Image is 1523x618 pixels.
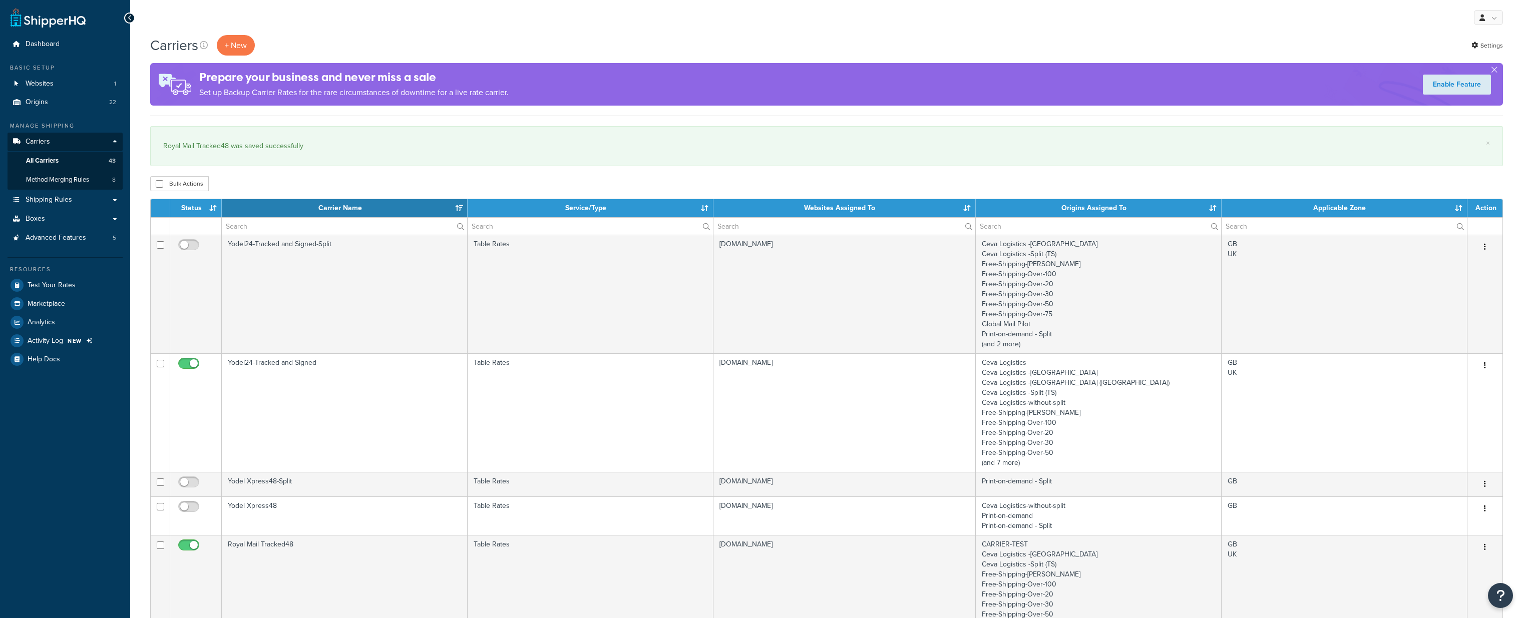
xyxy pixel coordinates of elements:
[28,318,55,327] span: Analytics
[8,133,123,190] li: Carriers
[199,69,509,86] h4: Prepare your business and never miss a sale
[468,353,713,472] td: Table Rates
[8,93,123,112] a: Origins 22
[1222,218,1467,235] input: Search
[8,229,123,247] li: Advanced Features
[8,191,123,209] a: Shipping Rules
[976,218,1221,235] input: Search
[26,80,54,88] span: Websites
[222,218,467,235] input: Search
[713,496,975,535] td: [DOMAIN_NAME]
[713,235,975,353] td: [DOMAIN_NAME]
[163,139,1490,153] div: Royal Mail Tracked48 was saved successfully
[8,64,123,72] div: Basic Setup
[8,152,123,170] a: All Carriers 43
[26,98,48,107] span: Origins
[222,353,468,472] td: Yodel24-Tracked and Signed
[976,353,1222,472] td: Ceva Logistics Ceva Logistics -[GEOGRAPHIC_DATA] Ceva Logistics -[GEOGRAPHIC_DATA] ([GEOGRAPHIC_D...
[26,157,59,165] span: All Carriers
[468,199,713,217] th: Service/Type: activate to sort column ascending
[112,176,116,184] span: 8
[1222,235,1467,353] td: GB UK
[26,138,50,146] span: Carriers
[150,63,199,106] img: ad-rules-rateshop-fe6ec290ccb7230408bd80ed9643f0289d75e0ffd9eb532fc0e269fcd187b520.png
[8,276,123,294] a: Test Your Rates
[976,472,1222,496] td: Print-on-demand - Split
[150,176,209,191] button: Bulk Actions
[8,122,123,130] div: Manage Shipping
[8,313,123,331] a: Analytics
[109,98,116,107] span: 22
[68,337,82,345] span: NEW
[222,235,468,353] td: Yodel24-Tracked and Signed-Split
[8,133,123,151] a: Carriers
[8,171,123,189] li: Method Merging Rules
[1488,583,1513,608] button: Open Resource Center
[26,215,45,223] span: Boxes
[1222,199,1467,217] th: Applicable Zone: activate to sort column ascending
[713,199,975,217] th: Websites Assigned To: activate to sort column ascending
[468,496,713,535] td: Table Rates
[170,199,222,217] th: Status: activate to sort column ascending
[114,80,116,88] span: 1
[8,93,123,112] li: Origins
[8,35,123,54] a: Dashboard
[28,355,60,364] span: Help Docs
[1222,496,1467,535] td: GB
[468,218,713,235] input: Search
[713,472,975,496] td: [DOMAIN_NAME]
[217,35,255,56] button: + New
[8,75,123,93] li: Websites
[113,234,116,242] span: 5
[8,171,123,189] a: Method Merging Rules 8
[8,152,123,170] li: All Carriers
[713,218,975,235] input: Search
[976,235,1222,353] td: Ceva Logistics -[GEOGRAPHIC_DATA] Ceva Logistics -Split (TS) Free-Shipping-[PERSON_NAME] Free-Shi...
[976,199,1222,217] th: Origins Assigned To: activate to sort column ascending
[1486,139,1490,147] a: ×
[468,235,713,353] td: Table Rates
[1222,353,1467,472] td: GB UK
[8,265,123,274] div: Resources
[150,36,198,55] h1: Carriers
[222,496,468,535] td: Yodel Xpress48
[199,86,509,100] p: Set up Backup Carrier Rates for the rare circumstances of downtime for a live rate carrier.
[28,337,63,345] span: Activity Log
[28,281,76,290] span: Test Your Rates
[8,332,123,350] li: Activity Log
[8,295,123,313] a: Marketplace
[1471,39,1503,53] a: Settings
[26,196,72,204] span: Shipping Rules
[26,234,86,242] span: Advanced Features
[976,496,1222,535] td: Ceva Logistics-without-split Print-on-demand Print-on-demand - Split
[1467,199,1502,217] th: Action
[8,229,123,247] a: Advanced Features 5
[26,176,89,184] span: Method Merging Rules
[8,210,123,228] a: Boxes
[8,332,123,350] a: Activity Log NEW
[26,40,60,49] span: Dashboard
[222,472,468,496] td: Yodel Xpress48-Split
[222,199,468,217] th: Carrier Name: activate to sort column ascending
[468,472,713,496] td: Table Rates
[28,300,65,308] span: Marketplace
[713,353,975,472] td: [DOMAIN_NAME]
[8,75,123,93] a: Websites 1
[8,350,123,368] a: Help Docs
[11,8,86,28] a: ShipperHQ Home
[109,157,116,165] span: 43
[1222,472,1467,496] td: GB
[1423,75,1491,95] a: Enable Feature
